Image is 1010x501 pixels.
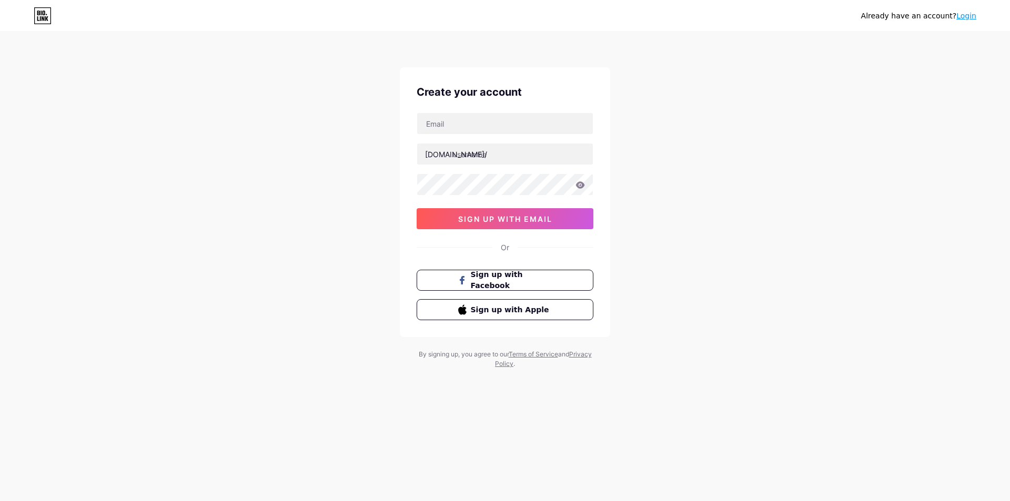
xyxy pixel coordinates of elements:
div: Already have an account? [861,11,976,22]
div: Or [501,242,509,253]
input: username [417,144,593,165]
a: Login [956,12,976,20]
span: sign up with email [458,214,552,223]
button: Sign up with Apple [417,299,593,320]
span: Sign up with Apple [471,304,552,315]
input: Email [417,113,593,134]
button: sign up with email [417,208,593,229]
span: Sign up with Facebook [471,269,552,291]
div: [DOMAIN_NAME]/ [425,149,487,160]
a: Terms of Service [509,350,558,358]
div: By signing up, you agree to our and . [416,350,594,369]
button: Sign up with Facebook [417,270,593,291]
div: Create your account [417,84,593,100]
